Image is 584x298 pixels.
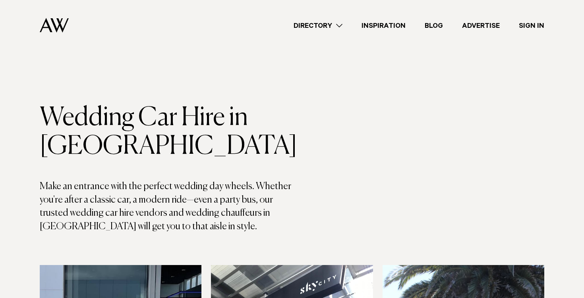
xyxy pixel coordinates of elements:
[509,20,554,31] a: Sign In
[40,18,69,33] img: Auckland Weddings Logo
[40,104,292,161] h1: Wedding Car Hire in [GEOGRAPHIC_DATA]
[415,20,453,31] a: Blog
[352,20,415,31] a: Inspiration
[40,180,292,233] p: Make an entrance with the perfect wedding day wheels. Whether you're after a classic car, a moder...
[453,20,509,31] a: Advertise
[284,20,352,31] a: Directory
